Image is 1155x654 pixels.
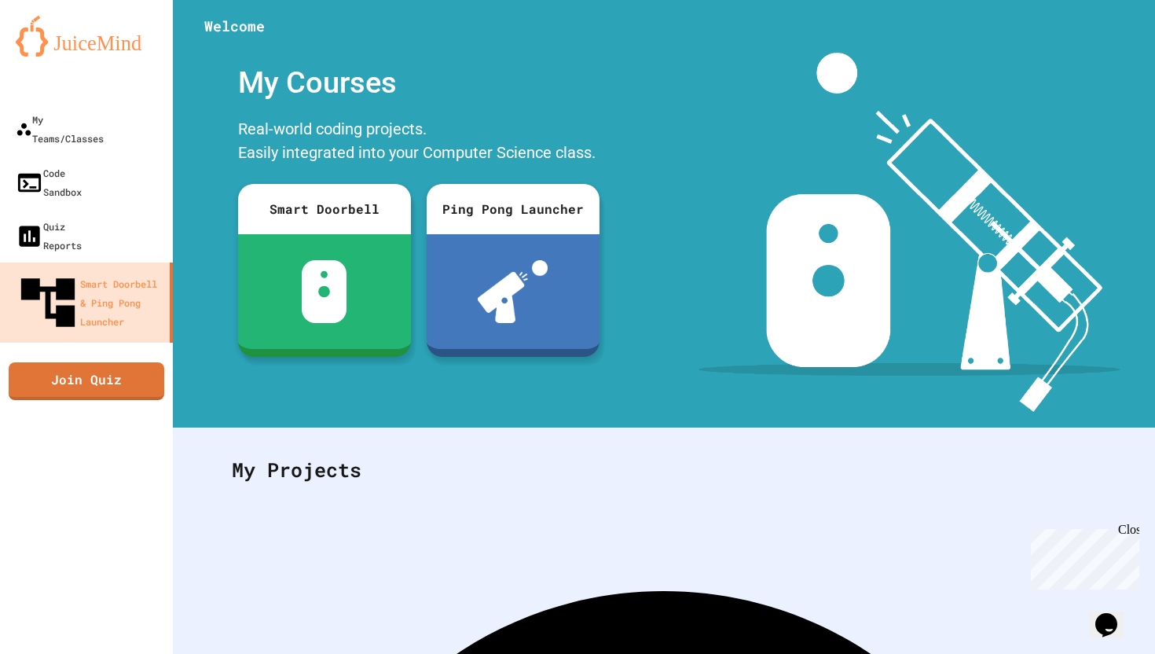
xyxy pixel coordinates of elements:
[6,6,108,100] div: Chat with us now!Close
[1025,523,1139,590] iframe: chat widget
[230,53,607,113] div: My Courses
[216,439,1112,501] div: My Projects
[16,217,82,255] div: Quiz Reports
[16,163,82,201] div: Code Sandbox
[16,270,163,335] div: Smart Doorbell & Ping Pong Launcher
[302,260,346,323] img: sdb-white.svg
[9,362,164,400] a: Join Quiz
[1089,591,1139,638] iframe: chat widget
[238,184,411,234] div: Smart Doorbell
[16,110,104,148] div: My Teams/Classes
[230,113,607,172] div: Real-world coding projects. Easily integrated into your Computer Science class.
[427,184,599,234] div: Ping Pong Launcher
[478,260,548,323] img: ppl-with-ball.png
[16,16,157,57] img: logo-orange.svg
[698,53,1120,412] img: banner-image-my-projects.png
